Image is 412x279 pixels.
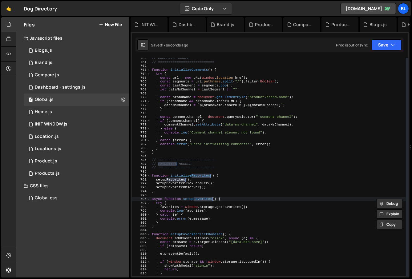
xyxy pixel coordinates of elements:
div: Javascript files [16,32,129,44]
div: Compare.js [35,72,59,78]
div: 793 [132,185,151,189]
div: 772 [132,103,151,107]
div: Dashboard - settings.js [35,85,86,90]
div: 767 [132,84,151,88]
: 16220/43679.js [24,130,131,143]
div: 803 [132,225,151,229]
div: 788 [132,166,151,170]
div: 16220/44321.js [24,44,131,57]
div: 787 [132,162,151,166]
div: Global.js [35,97,54,102]
div: 769 [132,92,151,96]
a: Bl [398,3,409,14]
div: 794 [132,189,151,193]
div: 813 [132,264,151,268]
div: 804 [132,229,151,233]
div: 16220/43682.css [24,192,131,204]
div: 16220/44328.js [24,69,131,81]
div: 809 [132,248,151,252]
div: 811 [132,256,151,260]
div: Product.js [255,22,275,28]
div: 775 [132,115,151,119]
div: 814 [132,268,151,272]
div: 792 [132,181,151,185]
div: Dashboard - settings.js [179,22,198,28]
div: 16220/44319.js [24,106,131,118]
div: 774 [132,111,151,115]
a: 🤙 [1,1,16,16]
button: Copy [376,220,403,229]
div: Blogs.js [370,22,387,28]
div: 16220/44393.js [24,155,131,167]
div: 777 [132,123,151,127]
div: 806 [132,237,151,241]
div: Locations.js [35,146,61,152]
span: 1 [29,98,33,103]
div: 16220/43680.js [24,143,131,155]
div: Products.js [35,171,60,176]
div: 773 [132,107,151,111]
div: Saved [151,42,188,48]
div: Home.js [35,109,52,115]
div: 795 [132,193,151,197]
div: Brand.js [35,60,52,66]
div: 776 [132,119,151,123]
div: 16220/44477.js [24,118,131,130]
div: 16220/43681.js [24,94,131,106]
div: 786 [132,158,151,162]
div: 771 [132,99,151,103]
div: 801 [132,217,151,221]
div: 761 [132,60,151,64]
div: 790 [132,174,151,178]
div: 791 [132,178,151,182]
div: 17 seconds ago [162,42,188,48]
div: 810 [132,252,151,256]
div: INIT WINDOW.js [35,122,67,127]
div: 779 [132,131,151,135]
div: 800 [132,213,151,217]
div: Products.js [331,22,351,28]
button: New File [99,22,122,27]
div: 16220/44324.js [24,167,131,180]
div: 815 [132,272,151,276]
div: 764 [132,72,151,76]
div: 768 [132,88,151,92]
div: Product.js [35,158,57,164]
button: Code Only [180,3,232,14]
div: 783 [132,146,151,150]
div: Brand.js [217,22,234,28]
div: 770 [132,95,151,99]
div: 802 [132,221,151,225]
div: 798 [132,205,151,209]
div: 799 [132,209,151,213]
div: 805 [132,233,151,237]
div: 780 [132,135,151,139]
div: 797 [132,201,151,205]
button: Debug [376,199,403,208]
div: Prod is out of sync [336,42,368,48]
a: [DOMAIN_NAME] [341,3,396,14]
div: 785 [132,154,151,158]
div: Location.js [35,134,59,139]
div: Global.css [35,195,58,201]
div: 808 [132,244,151,248]
div: INIT WINDOW.js [140,22,160,28]
h2: Files [24,21,35,28]
div: 781 [132,138,151,142]
div: 760 [132,56,151,60]
div: 789 [132,170,151,174]
div: 784 [132,150,151,154]
div: 766 [132,80,151,84]
div: 763 [132,68,151,72]
div: 778 [132,127,151,131]
div: Dog Directory [24,5,57,12]
button: Explain [376,209,403,219]
div: 782 [132,142,151,146]
button: Save [372,39,402,50]
div: 16220/44394.js [24,57,131,69]
div: 762 [132,64,151,68]
div: 807 [132,240,151,244]
div: 16220/44476.js [24,81,131,94]
div: Blogs.js [35,48,52,53]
